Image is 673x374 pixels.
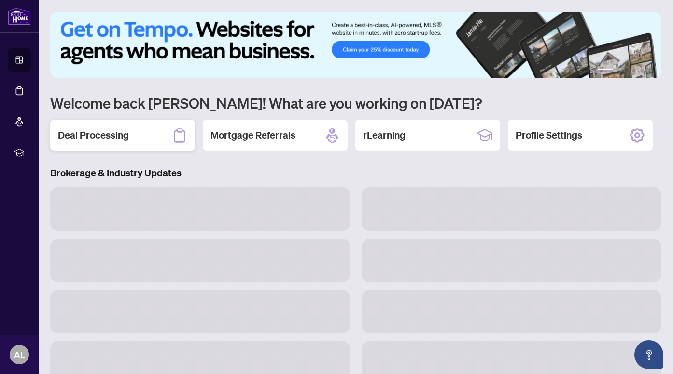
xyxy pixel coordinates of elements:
button: 5 [640,69,644,72]
span: AL [14,348,25,361]
h2: Profile Settings [516,129,582,142]
button: 3 [625,69,629,72]
button: Open asap [634,340,663,369]
button: 6 [648,69,652,72]
button: 2 [617,69,621,72]
h2: rLearning [363,129,406,142]
h2: Deal Processing [58,129,129,142]
img: Slide 0 [50,12,661,78]
h3: Brokerage & Industry Updates [50,166,661,180]
h2: Mortgage Referrals [210,129,295,142]
button: 1 [598,69,613,72]
button: 4 [632,69,636,72]
h1: Welcome back [PERSON_NAME]! What are you working on [DATE]? [50,94,661,112]
img: logo [8,7,31,25]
